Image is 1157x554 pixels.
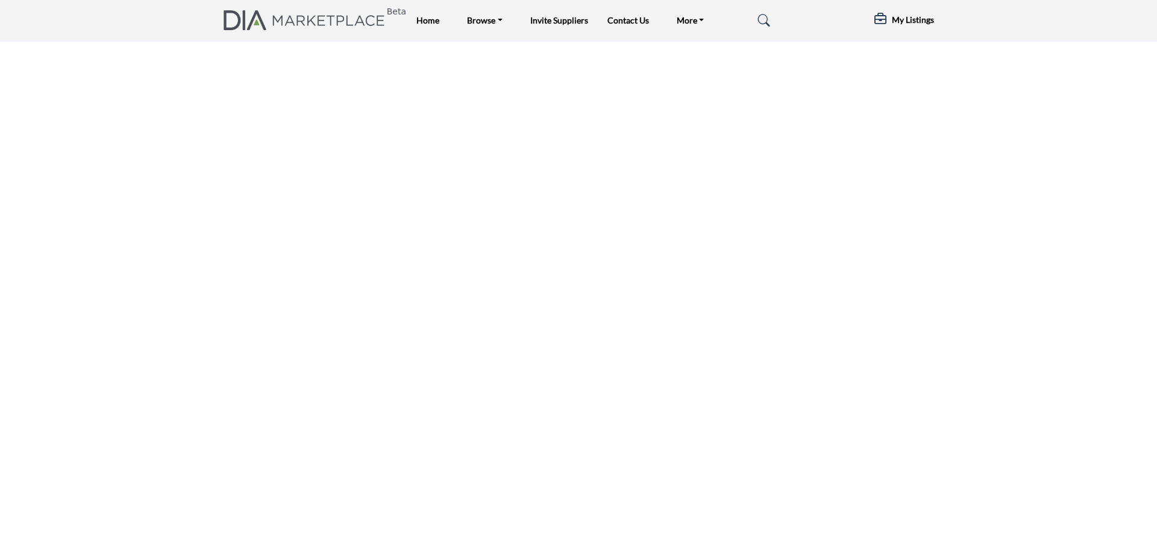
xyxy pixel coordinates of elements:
[607,15,649,25] a: Contact Us
[416,15,439,25] a: Home
[874,13,934,28] div: My Listings
[459,12,511,29] a: Browse
[387,7,406,17] h6: Beta
[224,10,392,30] img: site Logo
[747,10,777,30] a: Search
[892,14,934,25] h5: My Listings
[530,15,588,25] a: Invite Suppliers
[224,10,392,30] a: Beta
[668,12,713,29] a: More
